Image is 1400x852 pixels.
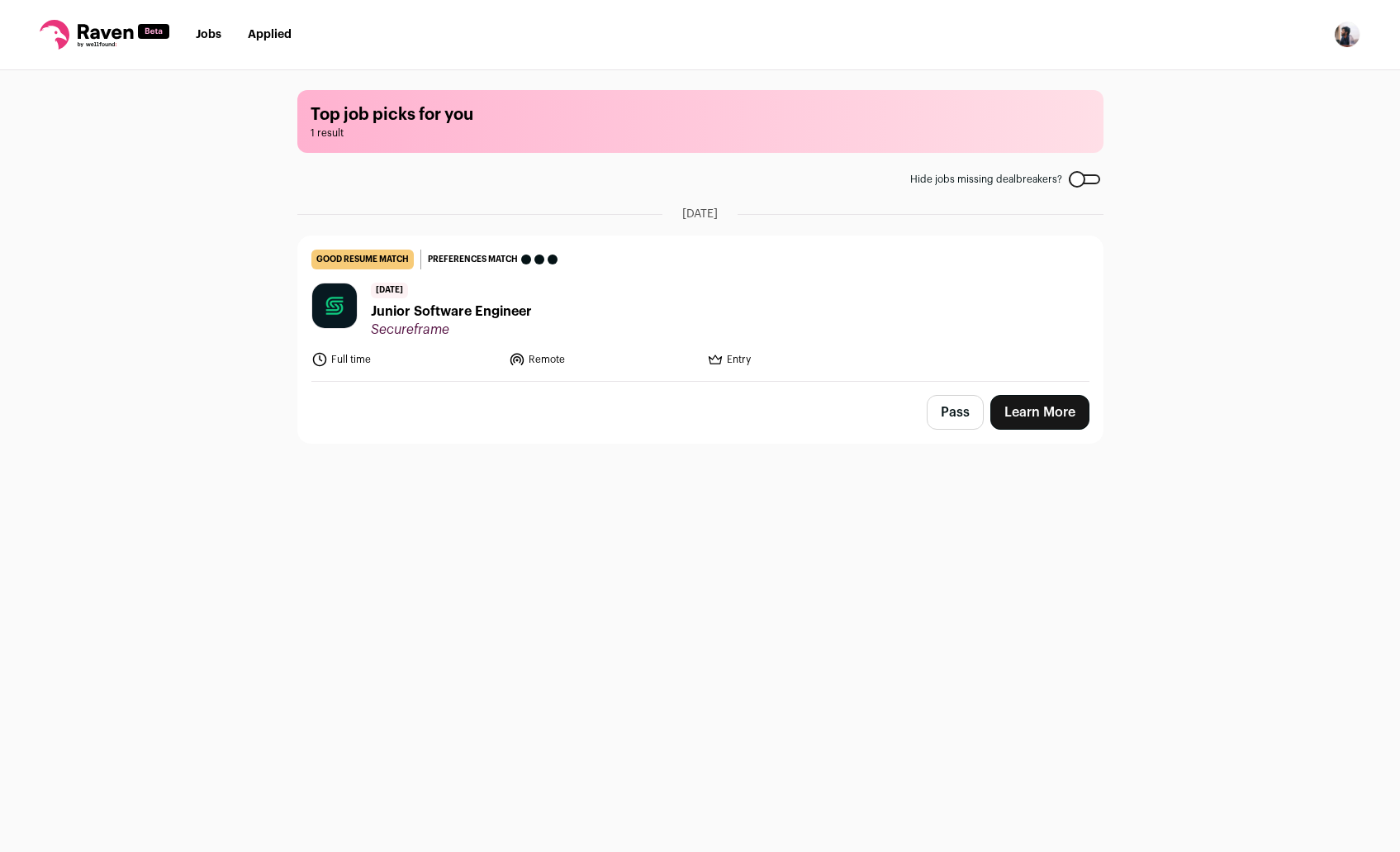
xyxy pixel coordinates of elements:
a: Applied [248,29,292,40]
li: Full time [311,351,500,368]
span: Secureframe [371,321,532,338]
button: Open dropdown [1334,21,1360,48]
li: Entry [707,351,895,368]
span: Hide jobs missing dealbreakers? [910,173,1062,186]
div: good resume match [311,250,414,269]
li: Remote [509,351,697,368]
span: Junior Software Engineer [371,302,532,321]
button: Pass [927,395,984,430]
span: Preferences match [428,251,518,268]
span: [DATE] [371,283,408,298]
span: 1 result [311,126,1090,140]
a: good resume match Preferences match [DATE] Junior Software Engineer Secureframe Full time Remote ... [298,236,1103,381]
img: 15950658-medium_jpg [1334,21,1360,48]
span: [DATE] [682,206,718,222]
h1: Top job picks for you [311,103,1090,126]
img: c1e051a8daea15d593ca57c1a00f6c91f7e879a17bc438980e6ad9efe5fa122e [312,283,357,328]
a: Learn More [990,395,1089,430]
a: Jobs [196,29,221,40]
